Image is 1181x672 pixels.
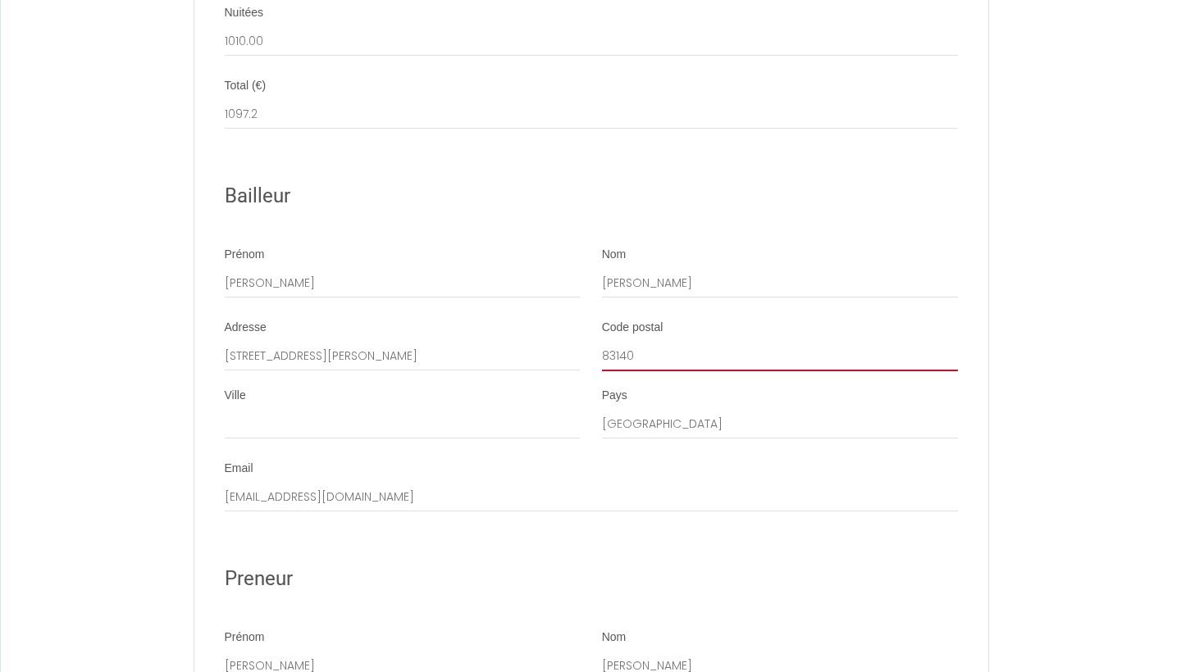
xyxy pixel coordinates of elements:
label: Ville [225,388,246,404]
label: Total (€) [225,78,267,94]
label: Prénom [225,629,265,646]
label: Nom [602,247,627,263]
label: Code postal [602,320,663,336]
label: Pays [602,388,627,404]
h2: Bailleur [225,180,958,212]
h2: Preneur [225,563,958,595]
label: Adresse [225,320,267,336]
label: Prénom [225,247,265,263]
label: Nuitées [225,5,263,21]
label: Nom [602,629,627,646]
label: Email [225,461,253,477]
